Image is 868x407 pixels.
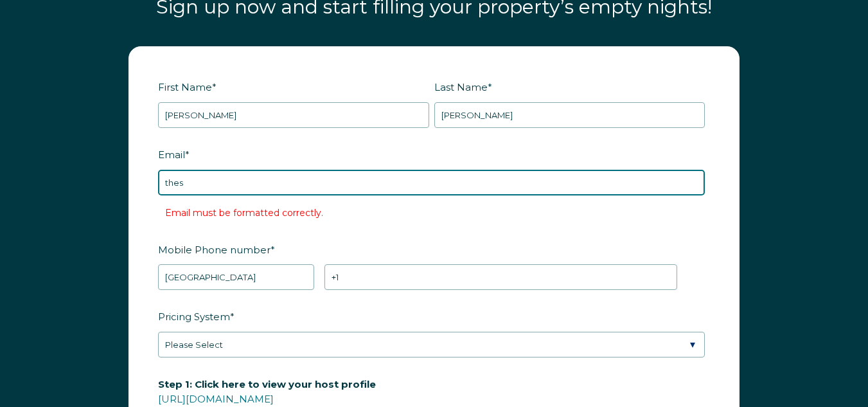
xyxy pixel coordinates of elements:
[158,374,376,394] span: Step 1: Click here to view your host profile
[158,77,212,97] span: First Name
[434,77,488,97] span: Last Name
[158,307,230,327] span: Pricing System
[158,240,270,260] span: Mobile Phone number
[165,207,323,219] label: Email must be formatted correctly.
[158,145,185,165] span: Email
[158,393,274,405] a: [URL][DOMAIN_NAME]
